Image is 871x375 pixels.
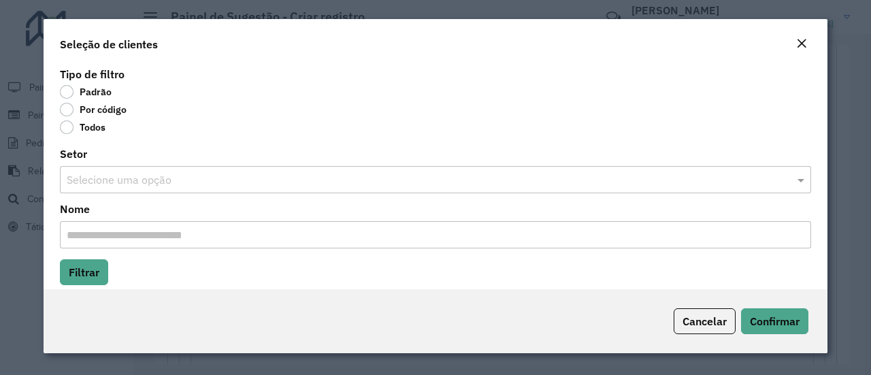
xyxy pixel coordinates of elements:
span: Cancelar [683,314,727,328]
label: Por código [60,103,127,116]
label: Setor [60,146,87,162]
button: Confirmar [741,308,808,334]
label: Tipo de filtro [60,66,125,82]
span: Confirmar [750,314,800,328]
label: Todos [60,120,105,134]
button: Cancelar [674,308,736,334]
label: Padrão [60,85,112,99]
button: Filtrar [60,259,108,285]
label: Nome [60,201,90,217]
button: Close [792,35,811,53]
em: Fechar [796,38,807,49]
h4: Seleção de clientes [60,36,158,52]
